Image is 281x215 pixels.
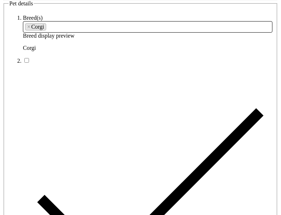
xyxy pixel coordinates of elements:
[23,45,272,51] p: Corgi
[27,24,30,30] span: ×
[25,23,46,30] li: Corgi
[9,0,33,6] span: Pet details
[23,15,43,21] label: Breed(s)
[23,15,272,51] li: Breed display preview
